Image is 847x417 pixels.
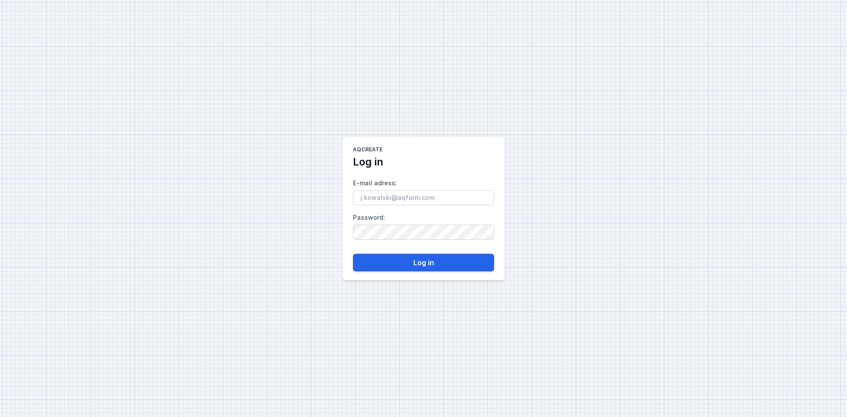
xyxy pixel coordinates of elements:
[353,155,383,169] h2: Log in
[353,190,494,205] input: E-mail adress:
[353,210,494,240] label: Password :
[353,146,382,155] h1: AQcreate
[353,176,494,205] label: E-mail adress :
[353,225,494,240] input: Password:
[353,254,494,271] button: Log in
